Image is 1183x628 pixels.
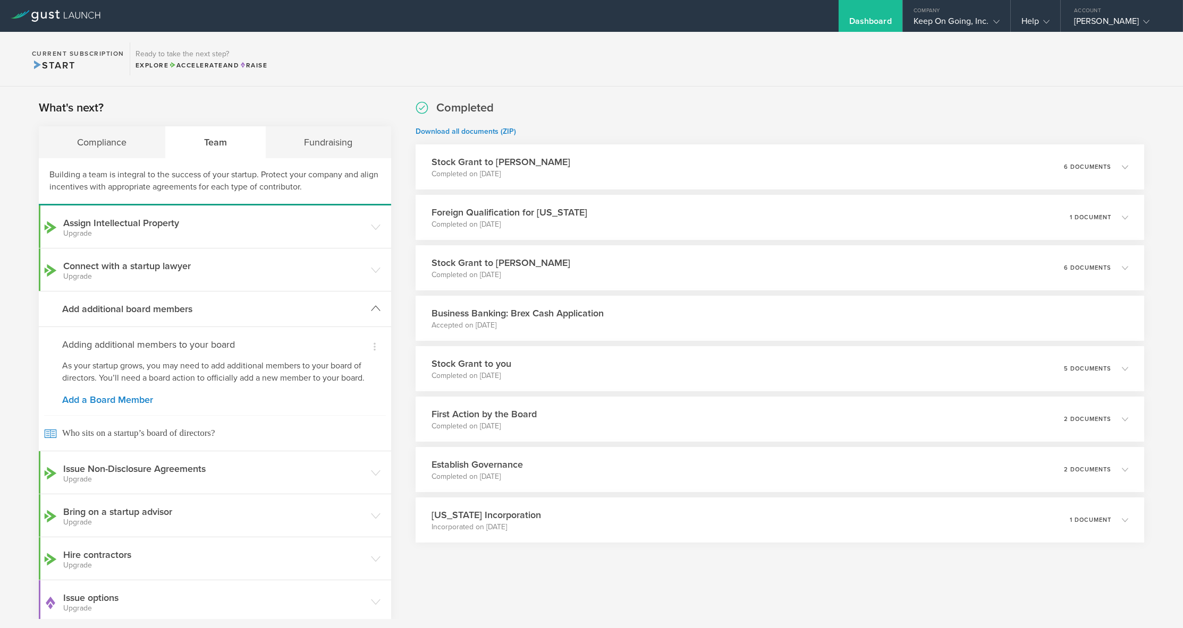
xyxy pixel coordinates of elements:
h3: Issue Non-Disclosure Agreements [63,462,366,483]
p: Completed on [DATE] [432,421,537,432]
h3: Stock Grant to [PERSON_NAME] [432,155,570,169]
div: Ready to take the next step?ExploreAccelerateandRaise [130,42,273,75]
h3: [US_STATE] Incorporation [432,508,541,522]
div: Building a team is integral to the success of your startup. Protect your company and align incent... [39,158,391,205]
h3: Establish Governance [432,458,523,471]
p: 6 documents [1064,164,1111,170]
div: Keep On Going, Inc. [914,16,1000,32]
small: Upgrade [63,230,366,237]
h3: Stock Grant to you [432,357,511,371]
h2: Completed [436,100,494,116]
small: Upgrade [63,273,366,280]
small: Upgrade [63,562,366,569]
p: As your startup grows, you may need to add additional members to your board of directors. You’ll ... [62,360,368,384]
a: Download all documents (ZIP) [416,127,516,136]
p: Completed on [DATE] [432,219,587,230]
p: 1 document [1070,517,1111,523]
p: Completed on [DATE] [432,471,523,482]
small: Upgrade [63,605,366,612]
div: Team [166,126,266,158]
p: Completed on [DATE] [432,270,570,280]
h3: Foreign Qualification for [US_STATE] [432,205,587,219]
small: Upgrade [63,519,366,526]
small: Upgrade [63,476,366,483]
h3: Hire contractors [63,548,366,569]
h3: First Action by the Board [432,407,537,421]
span: and [169,62,240,69]
h3: Assign Intellectual Property [63,216,366,237]
p: 5 documents [1064,366,1111,372]
h3: Bring on a startup advisor [63,505,366,526]
iframe: Chat Widget [1130,577,1183,628]
div: Dashboard [849,16,892,32]
span: Raise [239,62,267,69]
a: Add a Board Member [62,395,368,405]
p: 6 documents [1064,265,1111,271]
p: Completed on [DATE] [432,371,511,381]
div: [PERSON_NAME] [1074,16,1164,32]
span: Who sits on a startup’s board of directors? [44,415,386,451]
h3: Add additional board members [62,302,366,316]
div: Fundraising [266,126,391,158]
h2: What's next? [39,100,104,116]
span: Start [32,59,75,71]
p: Accepted on [DATE] [432,320,604,331]
h3: Connect with a startup lawyer [63,259,366,280]
p: 1 document [1070,214,1111,220]
a: Who sits on a startup’s board of directors? [39,415,391,451]
h3: Business Banking: Brex Cash Application [432,306,604,320]
span: Accelerate [169,62,223,69]
h4: Adding additional members to your board [62,338,368,351]
div: Compliance [39,126,166,158]
p: Incorporated on [DATE] [432,522,541,532]
h3: Stock Grant to [PERSON_NAME] [432,256,570,270]
h3: Issue options [63,591,366,612]
div: Explore [136,61,267,70]
p: Completed on [DATE] [432,169,570,179]
h3: Ready to take the next step? [136,50,267,58]
p: 2 documents [1064,416,1111,422]
p: 2 documents [1064,467,1111,472]
div: Help [1021,16,1050,32]
h2: Current Subscription [32,50,124,57]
